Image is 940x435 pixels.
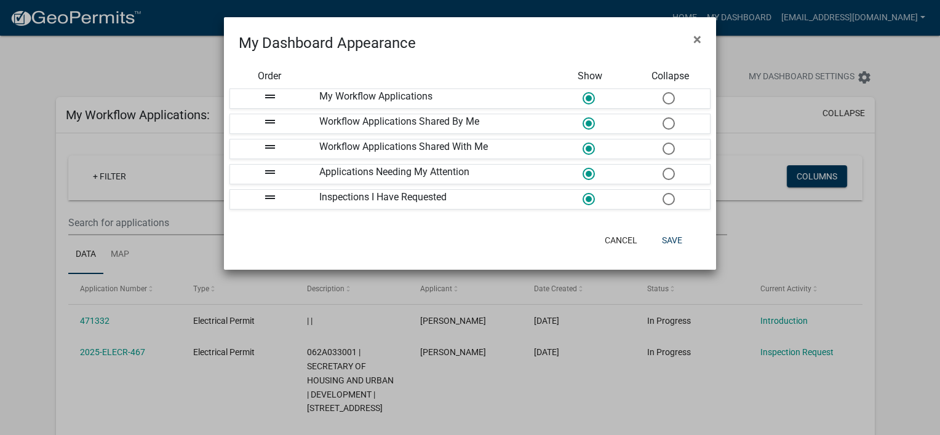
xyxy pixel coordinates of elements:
div: Applications Needing My Attention [310,165,550,184]
div: Workflow Applications Shared With Me [310,139,550,159]
div: Collapse [631,69,711,84]
div: Order [229,69,309,84]
i: drag_handle [263,139,277,154]
button: Close [683,22,711,57]
div: Workflow Applications Shared By Me [310,114,550,133]
span: × [693,31,701,48]
div: My Workflow Applications [310,89,550,108]
button: Cancel [595,229,647,251]
button: Save [652,229,692,251]
i: drag_handle [263,89,277,104]
i: drag_handle [263,190,277,205]
div: Inspections I Have Requested [310,190,550,209]
i: drag_handle [263,114,277,129]
h4: My Dashboard Appearance [239,32,416,54]
div: Show [550,69,630,84]
i: drag_handle [263,165,277,179]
